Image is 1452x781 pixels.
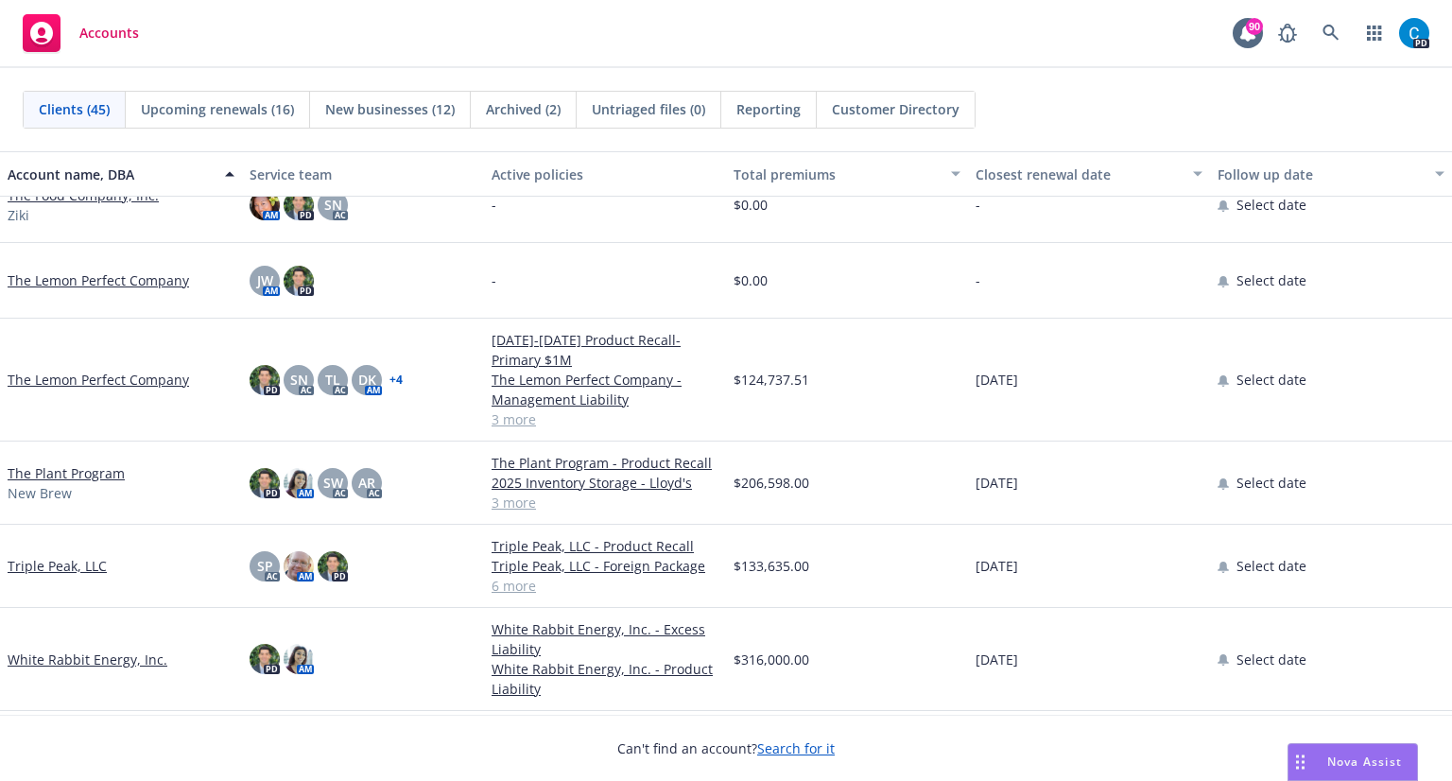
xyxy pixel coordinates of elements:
span: Customer Directory [832,99,959,119]
span: JW [257,270,273,290]
span: $206,598.00 [734,473,809,493]
button: Service team [242,151,484,197]
span: [DATE] [976,370,1018,390]
img: photo [284,551,314,581]
span: [DATE] [976,473,1018,493]
a: Triple Peak, LLC - Foreign Package [492,556,718,576]
span: SW [323,473,343,493]
a: 6 more [492,576,718,596]
img: photo [250,190,280,220]
span: New businesses (12) [325,99,455,119]
span: Select date [1236,650,1306,669]
a: Switch app [1356,14,1393,52]
button: Follow up date [1210,151,1452,197]
span: - [492,195,496,215]
div: Total premiums [734,165,940,184]
span: $316,000.00 [734,650,809,669]
a: Report a Bug [1269,14,1306,52]
span: Archived (2) [486,99,561,119]
div: Closest renewal date [976,165,1182,184]
div: 90 [1246,18,1263,35]
span: $133,635.00 [734,556,809,576]
img: photo [284,266,314,296]
span: $0.00 [734,195,768,215]
a: Triple Peak, LLC [8,556,107,576]
span: TL [325,370,340,390]
span: Accounts [79,26,139,41]
div: Follow up date [1218,165,1424,184]
span: SN [290,370,308,390]
span: Reporting [736,99,801,119]
a: White Rabbit Energy, Inc. - Product Liability [492,659,718,699]
a: + 4 [389,374,403,386]
button: Closest renewal date [968,151,1210,197]
a: The Plant Program [8,463,125,483]
span: Select date [1236,370,1306,390]
a: Accounts [15,7,147,60]
img: photo [1399,18,1429,48]
a: The Lemon Perfect Company - Management Liability [492,370,718,409]
img: photo [318,551,348,581]
button: Active policies [484,151,726,197]
span: Select date [1236,556,1306,576]
a: 3 more [492,493,718,512]
div: Service team [250,165,476,184]
span: New Brew [8,483,72,503]
span: $124,737.51 [734,370,809,390]
span: Nova Assist [1327,754,1402,770]
a: White Rabbit Energy, Inc. - Excess Liability [492,619,718,659]
div: Account name, DBA [8,165,214,184]
a: The Lemon Perfect Company [8,270,189,290]
span: - [492,270,496,290]
img: photo [284,190,314,220]
button: Nova Assist [1288,743,1418,781]
span: - [976,270,980,290]
button: Total premiums [726,151,968,197]
img: photo [284,468,314,498]
span: [DATE] [976,650,1018,669]
span: AR [358,473,375,493]
span: DK [358,370,376,390]
img: photo [250,365,280,395]
span: Untriaged files (0) [592,99,705,119]
img: photo [250,644,280,674]
span: - [976,195,980,215]
span: Select date [1236,270,1306,290]
span: [DATE] [976,556,1018,576]
span: SN [324,195,342,215]
span: Can't find an account? [617,738,835,758]
span: $0.00 [734,270,768,290]
span: Select date [1236,195,1306,215]
a: The Lemon Perfect Company [8,370,189,390]
a: The Plant Program - Product Recall [492,453,718,473]
a: 2025 Inventory Storage - Lloyd's [492,473,718,493]
span: Clients (45) [39,99,110,119]
a: 3 more [492,409,718,429]
a: [DATE]-[DATE] Product Recall- Primary $1M [492,330,718,370]
span: Select date [1236,473,1306,493]
span: Upcoming renewals (16) [141,99,294,119]
div: Active policies [492,165,718,184]
a: Search [1312,14,1350,52]
a: White Rabbit Energy, Inc. [8,650,167,669]
span: SP [257,556,273,576]
img: photo [284,644,314,674]
div: Drag to move [1288,744,1312,780]
a: Search for it [757,739,835,757]
img: photo [250,468,280,498]
a: Triple Peak, LLC - Product Recall [492,536,718,556]
span: Ziki [8,205,29,225]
